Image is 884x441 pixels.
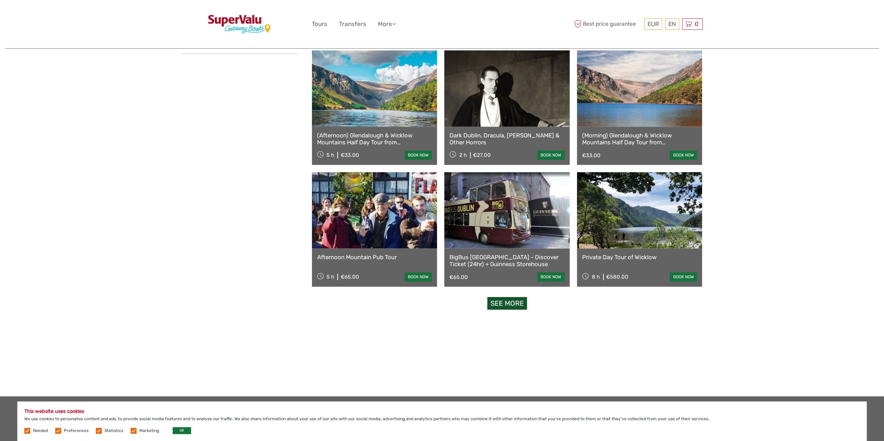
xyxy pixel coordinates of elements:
a: book now [670,272,697,281]
h5: This website uses cookies [24,408,860,414]
span: 5 h [327,152,334,158]
span: 2 h [459,152,467,158]
label: Statistics [105,428,123,434]
div: €27.00 [473,152,491,158]
a: (Afternoon) Glendalough & Wicklow Mountains Half Day Tour from [GEOGRAPHIC_DATA] [317,132,432,146]
span: EUR [647,20,659,27]
p: We're away right now. Please check back later! [10,12,79,18]
div: €33.00 [340,152,359,158]
label: Needed [33,428,48,434]
a: book now [670,151,697,160]
a: Transfers [339,19,366,29]
img: 3600-e7bc17d6-e64c-40d4-9707-750177adace4_logo_big.jpg [204,5,274,43]
span: 8 h [592,274,600,280]
div: €33.00 [582,152,601,159]
a: book now [405,272,432,281]
a: book now [537,272,564,281]
a: Private Day Tour of Wicklow [582,254,697,261]
button: OK [173,427,191,434]
div: €65.00 [340,274,359,280]
a: BigBus [GEOGRAPHIC_DATA] - Discover Ticket (24hr) + Guinness Storehouse [449,254,564,268]
span: 5 h [327,274,334,280]
div: We use cookies to personalise content and ads, to provide social media features and to analyse ou... [17,401,867,441]
a: Tours [312,19,327,29]
div: €65.00 [449,274,468,280]
button: Open LiveChat chat widget [80,11,88,19]
a: book now [537,151,564,160]
a: book now [405,151,432,160]
a: More [378,19,396,29]
a: See more [487,297,527,310]
span: Best price guarantee [572,18,643,30]
a: Dark Dublin, Dracula, [PERSON_NAME] & Other Horrors [449,132,564,146]
a: Afternoon Mountain Pub Tour [317,254,432,261]
span: 0 [694,20,700,27]
div: EN [665,18,679,30]
label: Marketing [139,428,159,434]
label: Preferences [64,428,89,434]
a: (Morning) Glendalough & Wicklow Mountains Half Day Tour from [GEOGRAPHIC_DATA] [582,132,697,146]
div: €580.00 [606,274,628,280]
